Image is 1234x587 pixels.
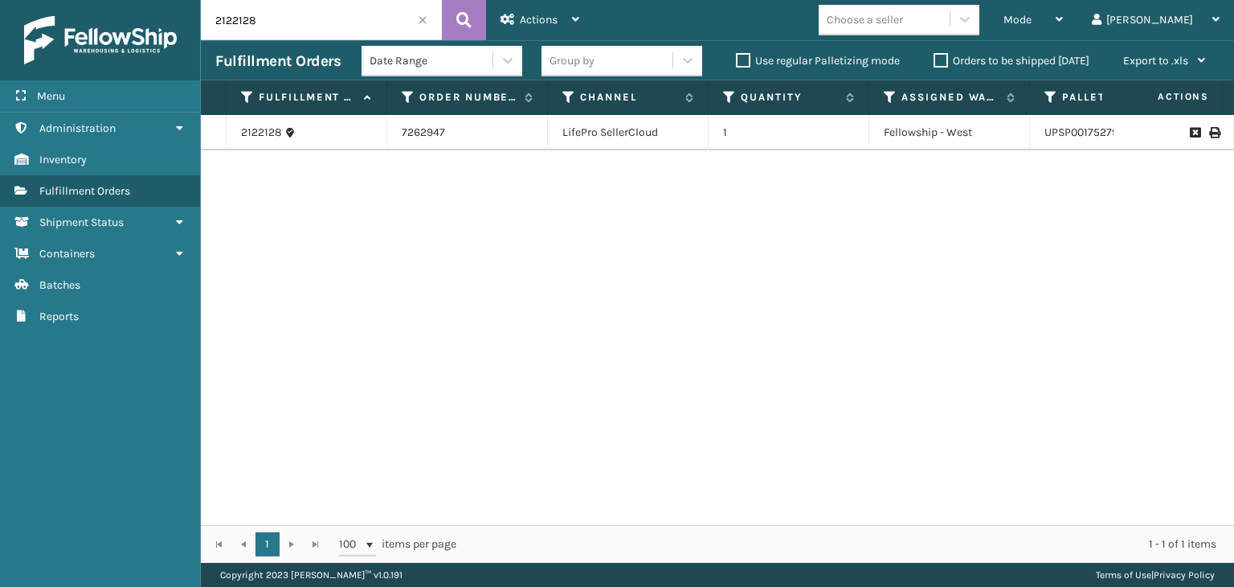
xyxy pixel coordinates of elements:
span: Actions [1107,84,1219,110]
div: Choose a seller [827,11,903,28]
td: Fellowship - West [869,115,1030,150]
a: 2122128 [241,125,282,141]
span: items per page [339,532,456,556]
a: 1 [255,532,280,556]
label: Orders to be shipped [DATE] [934,54,1089,68]
span: Reports [39,310,79,323]
td: UPSP001752791 [1030,115,1191,150]
img: logo [24,16,177,64]
p: Copyright 2023 [PERSON_NAME]™ v 1.0.191 [220,563,402,587]
span: Inventory [39,153,87,166]
span: Batches [39,278,80,292]
label: Pallet Name [1062,90,1159,105]
a: Privacy Policy [1154,569,1215,581]
span: Administration [39,121,116,135]
td: 7262947 [387,115,548,150]
div: Date Range [370,52,494,69]
div: | [1096,563,1215,587]
i: Print Label [1209,127,1219,138]
td: 1 [709,115,869,150]
label: Channel [580,90,677,105]
label: Quantity [741,90,838,105]
div: 1 - 1 of 1 items [479,536,1216,552]
i: Request to Be Cancelled [1190,127,1199,138]
td: LifePro SellerCloud [548,115,709,150]
label: Use regular Palletizing mode [736,54,900,68]
span: Actions [520,13,558,27]
span: Export to .xls [1123,54,1188,68]
a: Terms of Use [1096,569,1151,581]
h3: Fulfillment Orders [215,51,341,71]
div: Group by [550,52,595,69]
label: Assigned Warehouse [901,90,999,105]
span: Menu [37,89,65,103]
span: 100 [339,536,363,552]
label: Fulfillment Order Id [259,90,356,105]
span: Fulfillment Orders [39,184,130,198]
span: Mode [1003,13,1032,27]
label: Order Number [419,90,517,105]
span: Shipment Status [39,216,124,229]
span: Containers [39,247,95,261]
